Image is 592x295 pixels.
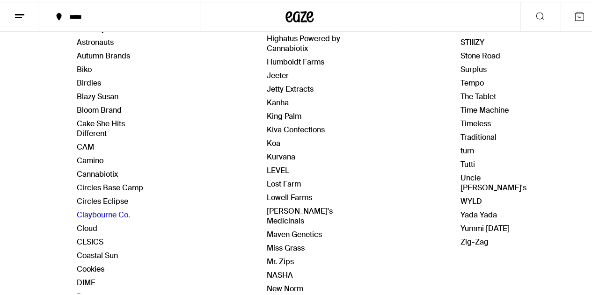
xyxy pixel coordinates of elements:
a: Surplus [460,63,487,72]
a: Highatus Powered by Cannabiotix [267,32,340,51]
a: King Palm [267,109,301,119]
a: Yummi [DATE] [460,222,510,231]
a: STIIIZY [460,36,484,45]
a: Miss Grass [267,241,305,251]
a: Yada Yada [460,208,497,218]
a: The Tablet [460,90,496,100]
a: Coastal Sun [77,249,118,259]
a: Traditional [460,130,497,140]
a: WYLD [460,194,482,204]
a: Cake She Hits Different [77,117,125,137]
a: Time Machine [460,103,509,113]
a: turn [460,144,474,154]
a: Maven Genetics [267,228,322,237]
a: Stone Road [460,49,500,59]
a: Jetty Extracts [267,82,314,92]
a: Tutti [460,158,475,167]
a: Kanha [267,96,289,106]
a: Biko [77,63,92,72]
a: Lowell Farms [267,191,312,201]
a: Astronauts [77,36,114,45]
a: Cannabiotix [77,167,118,177]
a: Humboldt Farms [267,55,324,65]
a: Cookies [77,262,104,272]
a: NASHA [267,268,293,278]
a: DIME [77,276,95,286]
a: Uncle [PERSON_NAME]'s [460,171,526,191]
a: [PERSON_NAME]'s Medicinals [267,204,333,224]
a: Bloom Brand [77,103,122,113]
a: Lost Farm [267,177,301,187]
a: Kiva Confections [267,123,325,133]
a: Kurvana [267,150,295,160]
span: Hi. Need any help? [6,7,67,14]
a: Tempo [460,76,484,86]
a: Cloud [77,222,97,231]
a: Camino [77,154,103,164]
a: LEVEL [267,164,289,173]
a: Circles Base Camp [77,181,143,191]
a: Blazy Susan [77,90,118,100]
a: Timeless [460,117,491,127]
a: Autumn Brands [77,49,130,59]
a: CLSICS [77,235,103,245]
a: Koa [267,137,280,146]
a: Claybourne Co. [77,208,130,218]
a: CAM [77,140,94,150]
a: Birdies [77,76,101,86]
a: Jeeter [267,69,289,79]
a: New Norm [267,282,303,292]
a: Circles Eclipse [77,194,128,204]
a: Zig-Zag [460,235,489,245]
a: Mr. Zips [267,255,294,265]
